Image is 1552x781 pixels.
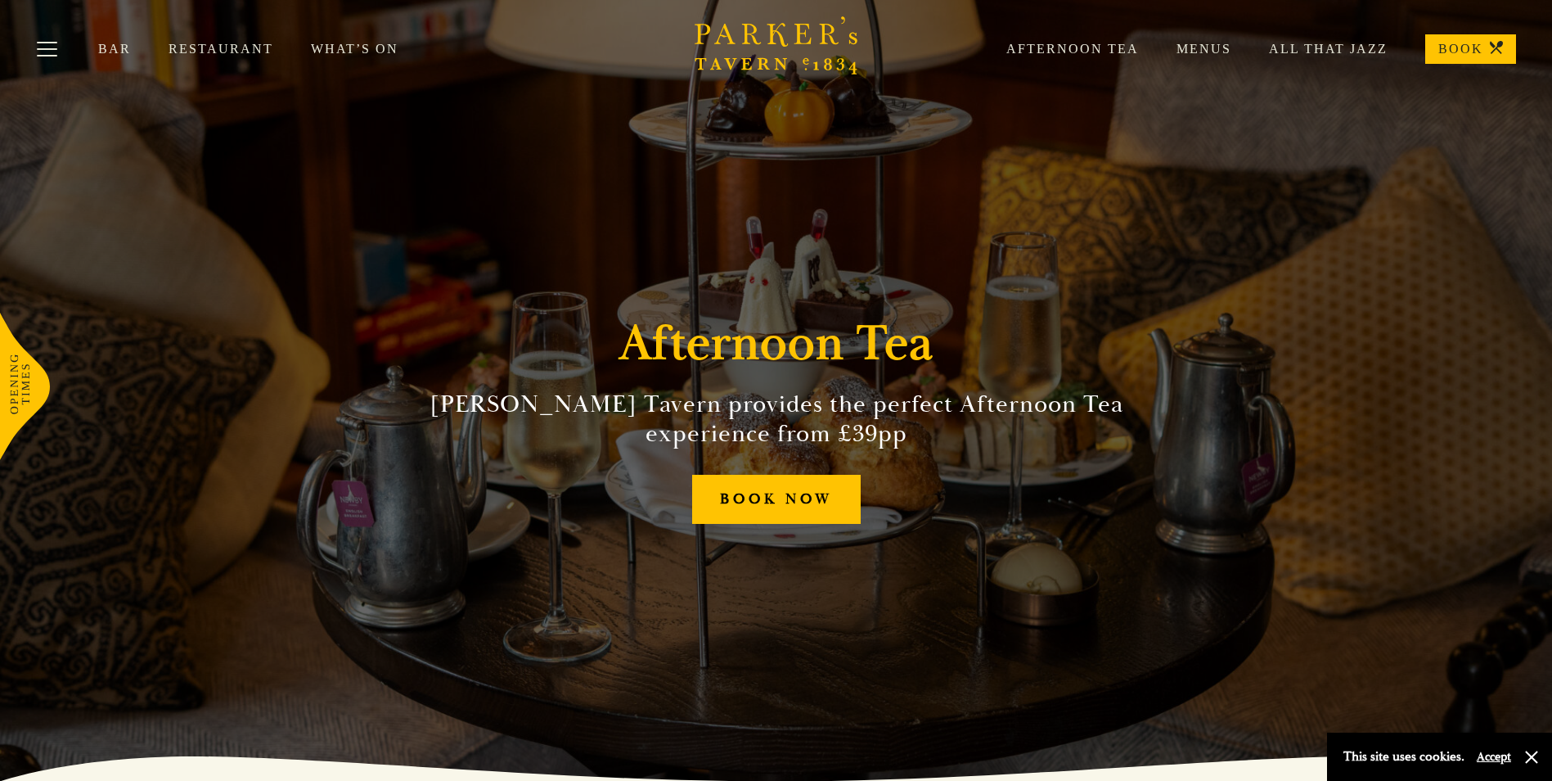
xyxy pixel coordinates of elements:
[1523,749,1540,765] button: Close and accept
[1343,745,1464,769] p: This site uses cookies.
[619,314,933,373] h1: Afternoon Tea
[403,390,1149,449] h2: [PERSON_NAME] Tavern provides the perfect Afternoon Tea experience from £39pp
[692,475,861,525] a: BOOK NOW
[1477,749,1511,765] button: Accept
